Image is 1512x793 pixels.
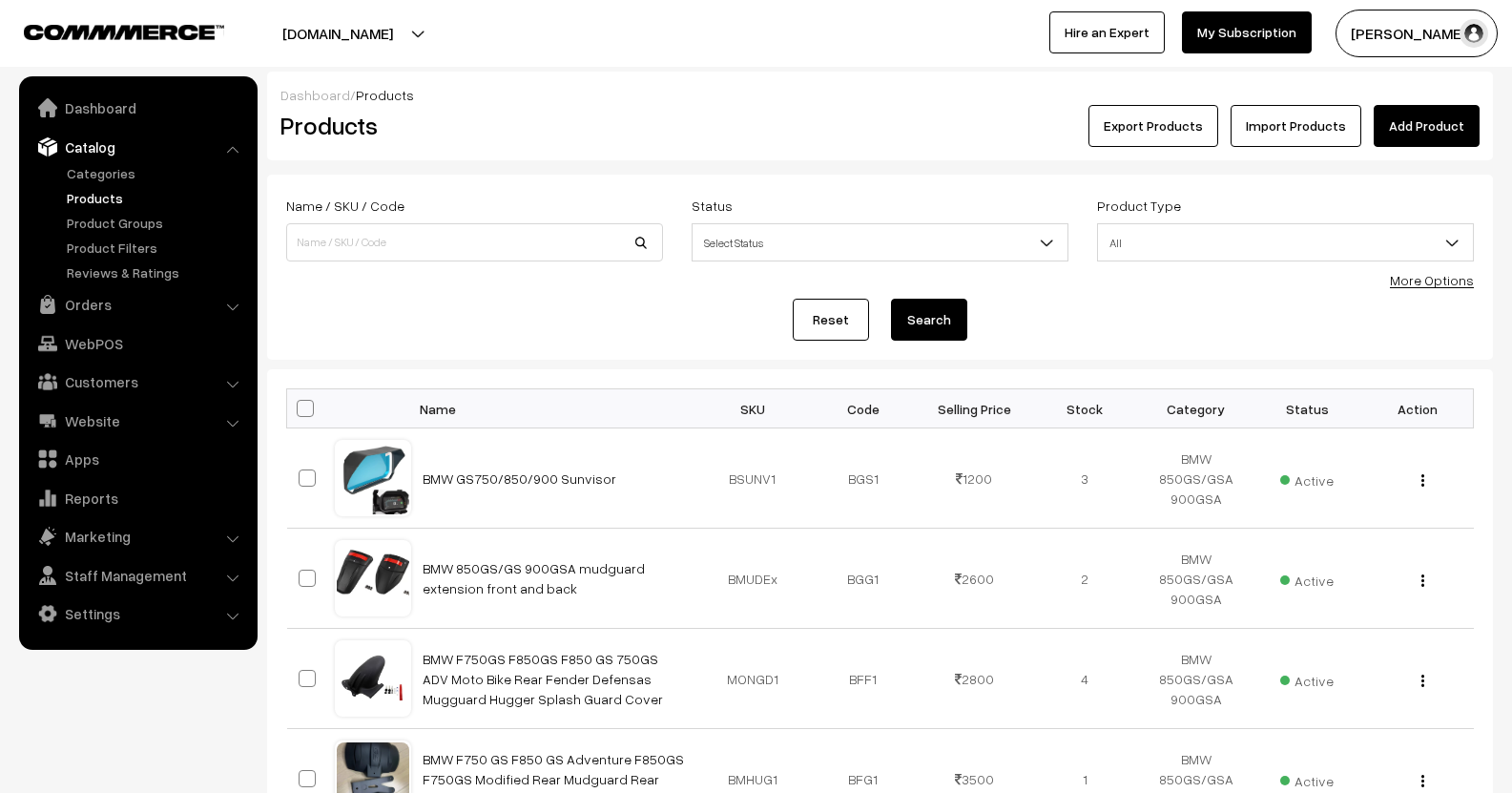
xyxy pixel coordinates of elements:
td: MONGD1 [697,629,808,729]
a: Catalog [24,130,251,164]
div: / [280,85,1480,105]
a: Dashboard [24,91,251,125]
td: 4 [1029,629,1140,729]
img: Menu [1421,574,1424,587]
td: BMW 850GS/GSA 900GSA [1141,428,1252,529]
a: Import Products [1231,105,1361,147]
td: BGS1 [808,428,919,529]
a: BMW F750GS F850GS F850 GS 750GS ADV Moto Bike Rear Fender Defensas Mugguard Hugger Splash Guard C... [423,651,663,707]
a: BMW GS750/850/900 Sunvisor [423,470,616,487]
a: Apps [24,442,251,476]
a: Categories [62,163,251,183]
span: Select Status [693,226,1067,260]
td: 2 [1029,529,1140,629]
th: SKU [697,389,808,428]
button: Search [891,299,967,341]
a: Products [62,188,251,208]
button: [DOMAIN_NAME] [216,10,460,57]
td: 2600 [919,529,1029,629]
a: Product Filters [62,238,251,258]
td: 1200 [919,428,1029,529]
a: Website [24,404,251,438]
a: My Subscription [1182,11,1312,53]
a: Reviews & Ratings [62,262,251,282]
a: Orders [24,287,251,322]
button: [PERSON_NAME] [1336,10,1498,57]
span: Active [1280,766,1334,791]
span: All [1097,223,1474,261]
img: Menu [1421,474,1424,487]
a: More Options [1390,272,1474,288]
span: Active [1280,466,1334,490]
img: COMMMERCE [24,25,224,39]
a: BMW 850GS/GS 900GSA mudguard extension front and back [423,560,645,596]
td: BMUDEx [697,529,808,629]
img: user [1460,19,1488,48]
a: Customers [24,365,251,399]
a: Staff Management [24,558,251,593]
a: Product Groups [62,213,251,233]
h2: Products [280,111,661,140]
a: COMMMERCE [24,19,191,42]
td: BGG1 [808,529,919,629]
th: Selling Price [919,389,1029,428]
a: Settings [24,596,251,631]
th: Action [1362,389,1473,428]
a: Marketing [24,519,251,553]
span: Active [1280,666,1334,691]
td: BFF1 [808,629,919,729]
th: Name [411,389,697,428]
th: Category [1141,389,1252,428]
span: All [1098,226,1473,260]
span: Select Status [692,223,1068,261]
img: Menu [1421,775,1424,787]
label: Status [692,196,733,216]
a: WebPOS [24,326,251,361]
td: 2800 [919,629,1029,729]
a: Dashboard [280,87,350,103]
input: Name / SKU / Code [286,223,663,261]
label: Name / SKU / Code [286,196,404,216]
a: Hire an Expert [1049,11,1165,53]
img: Menu [1421,675,1424,687]
a: Add Product [1374,105,1480,147]
label: Product Type [1097,196,1181,216]
button: Export Products [1088,105,1218,147]
span: Active [1280,566,1334,591]
span: Products [356,87,414,103]
td: BMW 850GS/GSA 900GSA [1141,629,1252,729]
td: BMW 850GS/GSA 900GSA [1141,529,1252,629]
a: Reset [793,299,869,341]
a: Reports [24,481,251,515]
td: BSUNV1 [697,428,808,529]
td: 3 [1029,428,1140,529]
th: Stock [1029,389,1140,428]
th: Status [1252,389,1362,428]
th: Code [808,389,919,428]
